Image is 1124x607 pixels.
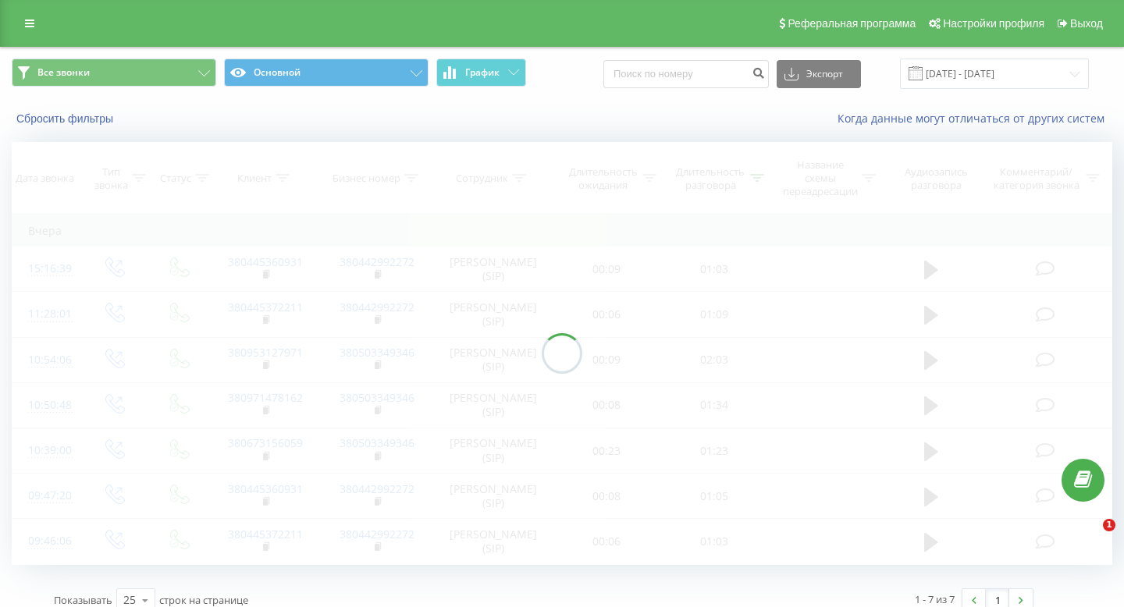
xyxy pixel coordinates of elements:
span: строк на странице [159,593,248,607]
button: Основной [224,59,429,87]
button: Экспорт [777,60,861,88]
a: Когда данные могут отличаться от других систем [838,111,1112,126]
span: Показывать [54,593,112,607]
iframe: Intercom live chat [1071,519,1108,556]
span: Реферальная программа [788,17,916,30]
input: Поиск по номеру [603,60,769,88]
span: Настройки профиля [943,17,1044,30]
button: Сбросить фильтры [12,112,121,126]
button: График [436,59,526,87]
button: Все звонки [12,59,216,87]
span: График [465,67,500,78]
span: Выход [1070,17,1103,30]
div: 1 - 7 из 7 [915,591,955,607]
span: Все звонки [37,66,90,79]
span: 1 [1103,519,1115,531]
